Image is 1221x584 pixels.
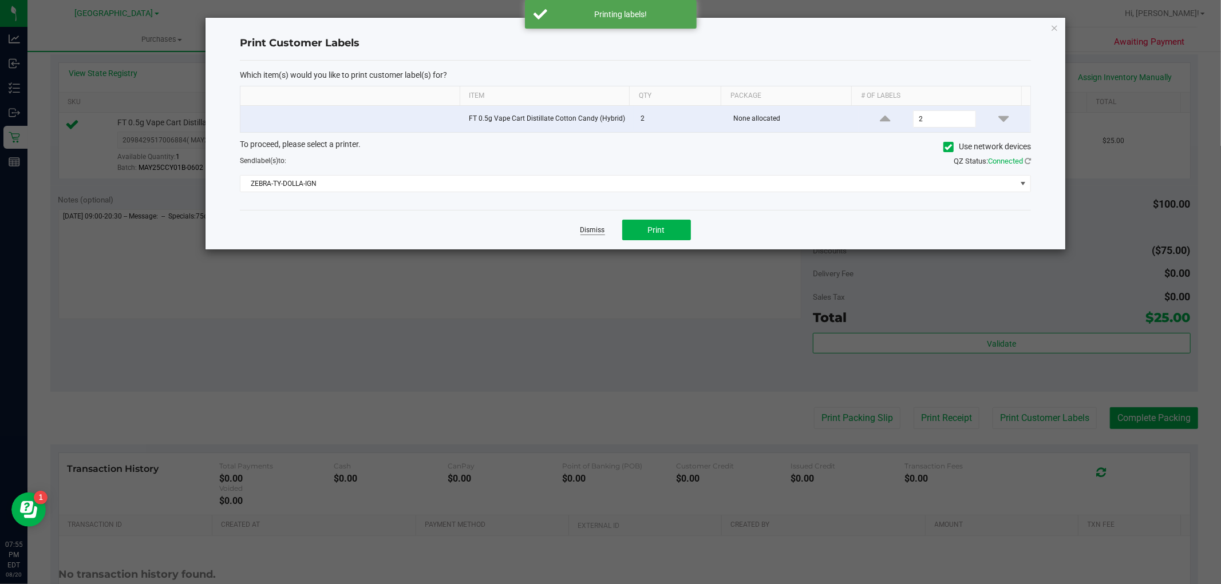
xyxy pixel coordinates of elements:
iframe: Resource center unread badge [34,491,48,504]
th: # of labels [851,86,1021,106]
span: ZEBRA-TY-DOLLA-IGN [240,176,1016,192]
button: Print [622,220,691,240]
span: Print [648,225,665,235]
h4: Print Customer Labels [240,36,1031,51]
td: FT 0.5g Vape Cart Distillate Cotton Candy (Hybrid) [462,106,634,132]
th: Item [460,86,629,106]
span: QZ Status: [954,157,1031,165]
span: Connected [988,157,1023,165]
div: Printing labels! [554,9,688,20]
td: 2 [634,106,726,132]
td: None allocated [726,106,859,132]
p: Which item(s) would you like to print customer label(s) for? [240,70,1031,80]
label: Use network devices [943,141,1031,153]
iframe: Resource center [11,492,46,527]
span: Send to: [240,157,286,165]
th: Qty [629,86,721,106]
div: To proceed, please select a printer. [231,138,1040,156]
span: label(s) [255,157,278,165]
th: Package [721,86,851,106]
a: Dismiss [580,225,605,235]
